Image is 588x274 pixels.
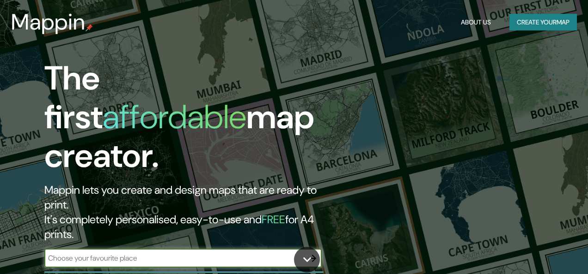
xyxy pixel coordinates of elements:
[103,95,246,138] h1: affordable
[44,59,338,183] h1: The first map creator.
[457,14,495,31] button: About Us
[509,14,577,31] button: Create yourmap
[86,24,93,31] img: mappin-pin
[44,253,303,263] input: Choose your favourite place
[44,183,338,242] h2: Mappin lets you create and design maps that are ready to print. It's completely personalised, eas...
[11,9,86,35] h3: Mappin
[262,212,285,226] h5: FREE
